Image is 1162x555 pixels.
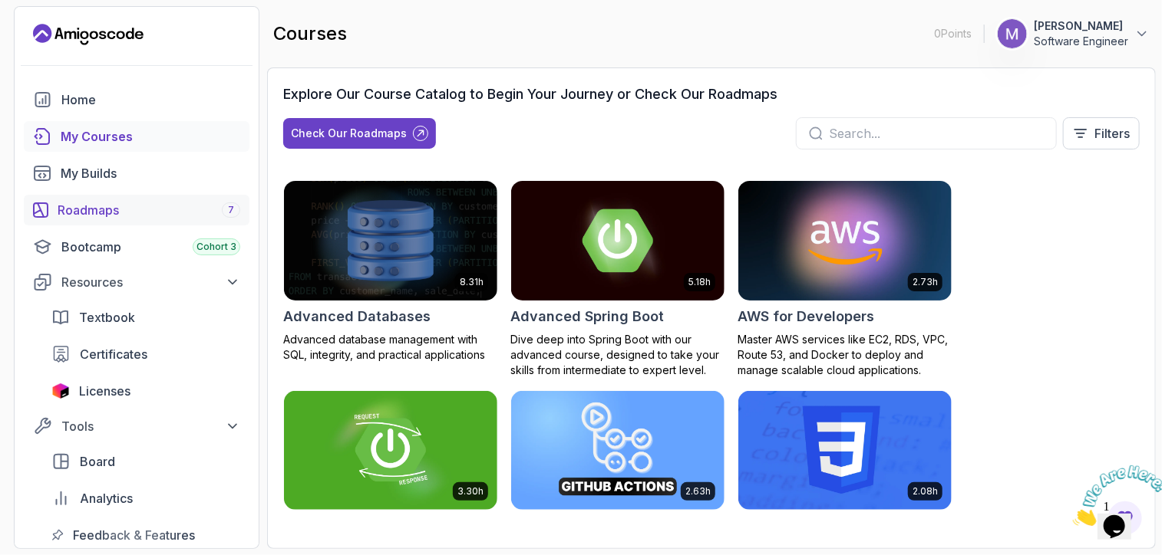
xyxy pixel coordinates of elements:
[24,412,249,440] button: Tools
[42,520,249,550] a: feedback
[61,90,240,109] div: Home
[24,195,249,225] a: roadmaps
[6,6,101,67] img: Chat attention grabber
[998,19,1027,48] img: user profile image
[73,526,195,544] span: Feedback & Features
[283,84,777,105] h3: Explore Our Course Catalog to Begin Your Journey or Check Our Roadmaps
[1063,117,1140,149] button: Filters
[457,485,484,498] p: 3.30h
[510,332,725,378] p: Dive deep into Spring Boot with our advanced course, designed to take your skills from intermedia...
[511,181,725,300] img: Advanced Spring Boot card
[685,485,711,498] p: 2.63h
[829,124,1044,143] input: Search...
[291,126,407,141] div: Check Our Roadmaps
[24,268,249,296] button: Resources
[42,302,249,333] a: textbook
[283,306,431,327] h2: Advanced Databases
[24,84,249,115] a: home
[510,180,725,378] a: Advanced Spring Boot card5.18hAdvanced Spring BootDive deep into Spring Boot with our advanced co...
[51,383,70,399] img: jetbrains icon
[688,276,711,288] p: 5.18h
[997,18,1150,49] button: user profile image[PERSON_NAME]Software Engineer
[934,26,972,41] p: 0 Points
[42,339,249,369] a: certificates
[196,241,236,253] span: Cohort 3
[42,376,249,406] a: licenses
[79,308,135,327] span: Textbook
[1034,34,1128,49] p: Software Engineer
[738,180,952,378] a: AWS for Developers card2.73hAWS for DevelopersMaster AWS services like EC2, RDS, VPC, Route 53, a...
[738,181,952,300] img: AWS for Developers card
[283,180,498,363] a: Advanced Databases card8.31hAdvanced DatabasesAdvanced database management with SQL, integrity, a...
[1094,124,1130,143] p: Filters
[283,332,498,363] p: Advanced database management with SQL, integrity, and practical applications
[42,483,249,514] a: analytics
[738,391,952,511] img: CSS Essentials card
[738,306,874,327] h2: AWS for Developers
[273,21,347,46] h2: courses
[61,164,240,182] div: My Builds
[33,22,144,47] a: Landing page
[738,332,952,378] p: Master AWS services like EC2, RDS, VPC, Route 53, and Docker to deploy and manage scalable cloud ...
[913,485,938,498] p: 2.08h
[61,273,240,291] div: Resources
[61,417,240,435] div: Tools
[6,6,12,19] span: 1
[228,204,234,216] span: 7
[1034,18,1128,34] p: [PERSON_NAME]
[913,276,938,288] p: 2.73h
[284,391,497,511] img: Building APIs with Spring Boot card
[61,238,240,256] div: Bootcamp
[284,181,497,300] img: Advanced Databases card
[510,306,664,327] h2: Advanced Spring Boot
[80,345,147,363] span: Certificates
[42,446,249,477] a: board
[24,232,249,262] a: bootcamp
[24,158,249,189] a: builds
[80,489,133,507] span: Analytics
[1067,459,1162,532] iframe: chat widget
[80,452,115,471] span: Board
[460,276,484,288] p: 8.31h
[58,201,240,219] div: Roadmaps
[24,121,249,152] a: courses
[79,382,130,400] span: Licenses
[511,391,725,511] img: CI/CD with GitHub Actions card
[61,127,240,146] div: My Courses
[283,118,436,149] button: Check Our Roadmaps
